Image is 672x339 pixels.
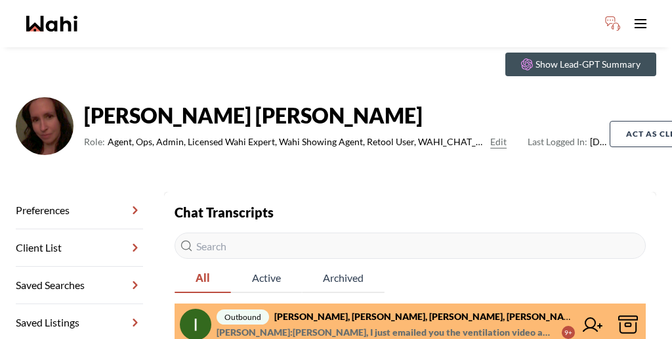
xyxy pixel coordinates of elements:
span: Archived [302,264,385,292]
a: Client List [16,229,143,267]
button: Toggle open navigation menu [627,11,654,37]
strong: [PERSON_NAME], [PERSON_NAME], [PERSON_NAME], [PERSON_NAME], [PERSON_NAME] [274,311,658,322]
button: Show Lead-GPT Summary [505,53,656,76]
span: All [175,264,231,292]
button: Active [231,264,302,293]
span: outbound [217,309,269,325]
span: Role: [84,134,105,150]
span: Last Logged In: [528,136,587,147]
span: [DATE] [528,134,610,150]
img: b2a47312968194d5.jpeg [16,97,73,155]
button: All [175,264,231,293]
a: Preferences [16,192,143,229]
span: Agent, Ops, Admin, Licensed Wahi Expert, Wahi Showing Agent, Retool User, WAHI_CHAT_MODERATOR [108,134,485,150]
button: Edit [490,134,507,150]
strong: [PERSON_NAME] [PERSON_NAME] [84,102,610,129]
strong: Chat Transcripts [175,204,274,220]
span: Active [231,264,302,292]
button: Archived [302,264,385,293]
a: Wahi homepage [26,16,77,32]
div: 9+ [562,326,575,339]
input: Search [175,233,646,259]
a: Saved Searches [16,267,143,304]
p: Show Lead-GPT Summary [535,58,640,71]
